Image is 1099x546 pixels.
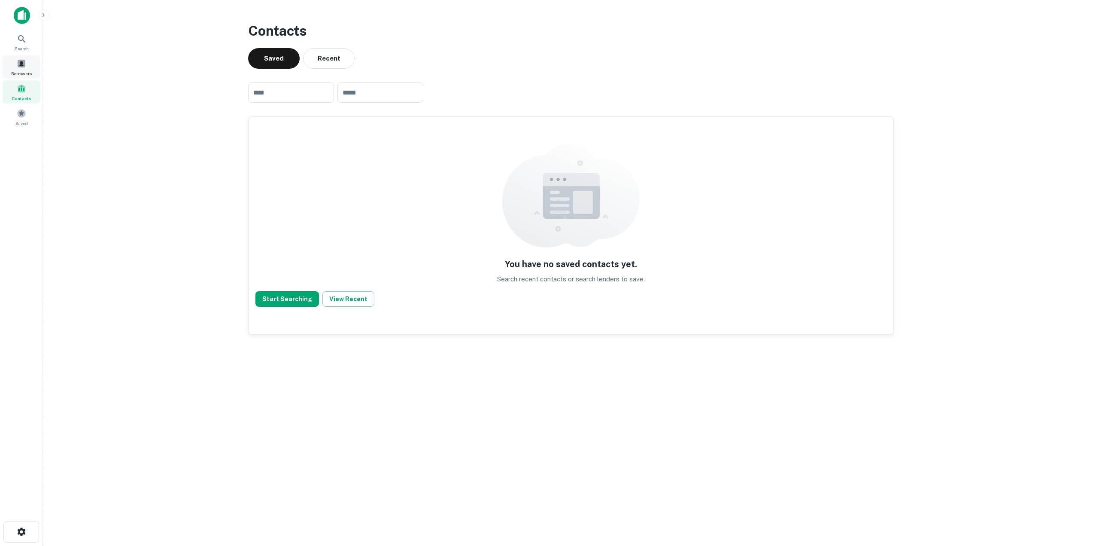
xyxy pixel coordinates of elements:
a: Saved [3,105,40,128]
img: empty content [502,144,640,247]
p: Search recent contacts or search lenders to save. [497,274,645,284]
a: Contacts [3,80,40,104]
a: Borrowers [3,55,40,79]
span: Saved [15,120,28,127]
a: Search [3,31,40,54]
button: Start Searching [255,291,319,307]
img: capitalize-icon.png [14,7,30,24]
button: View Recent [322,291,374,307]
h5: You have no saved contacts yet. [505,258,637,271]
span: Contacts [12,95,31,102]
button: Saved [248,48,300,69]
button: Recent [303,48,355,69]
span: Search [15,45,29,52]
h3: Contacts [248,21,894,41]
span: Borrowers [11,70,32,77]
iframe: Chat Widget [1056,477,1099,519]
